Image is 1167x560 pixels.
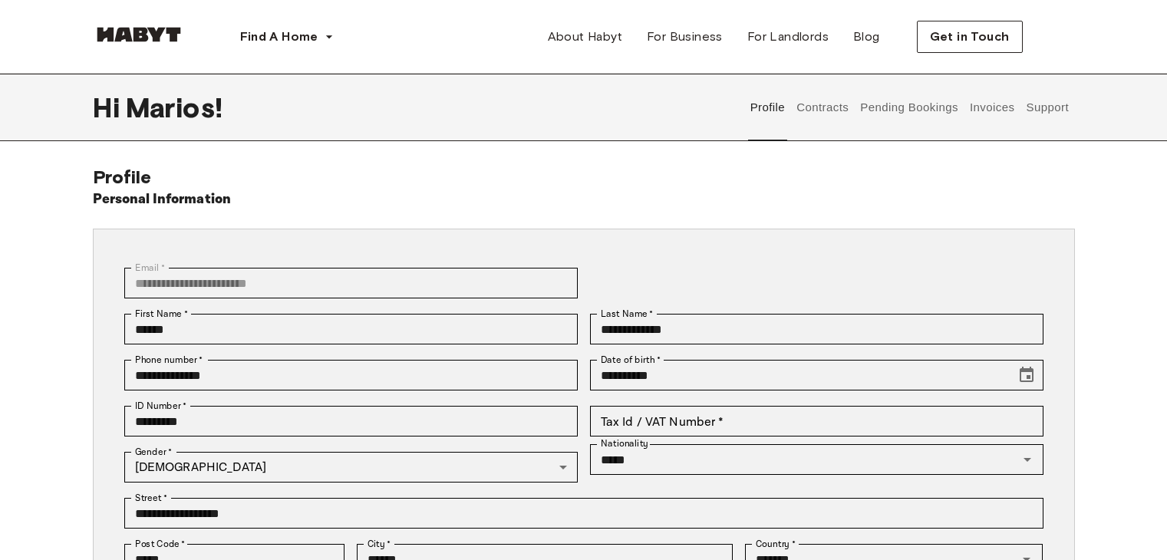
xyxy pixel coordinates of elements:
[536,21,635,52] a: About Habyt
[548,28,622,46] span: About Habyt
[1047,23,1075,51] img: avatar
[126,91,223,124] span: Marios !
[135,353,203,367] label: Phone number
[853,28,880,46] span: Blog
[756,537,796,551] label: Country
[841,21,892,52] a: Blog
[748,74,787,141] button: Profile
[124,268,578,298] div: You can't change your email address at the moment. Please reach out to customer support in case y...
[859,74,961,141] button: Pending Bookings
[647,28,723,46] span: For Business
[93,166,152,188] span: Profile
[135,307,188,321] label: First Name
[135,445,172,459] label: Gender
[635,21,735,52] a: For Business
[93,189,232,210] h6: Personal Information
[744,74,1074,141] div: user profile tabs
[1017,449,1038,470] button: Open
[601,437,648,450] label: Nationality
[135,537,186,551] label: Post Code
[135,261,165,275] label: Email
[240,28,318,46] span: Find A Home
[917,21,1023,53] button: Get in Touch
[93,27,185,42] img: Habyt
[747,28,829,46] span: For Landlords
[968,74,1016,141] button: Invoices
[601,353,661,367] label: Date of birth
[135,399,186,413] label: ID Number
[1024,74,1071,141] button: Support
[735,21,841,52] a: For Landlords
[93,91,126,124] span: Hi
[930,28,1010,46] span: Get in Touch
[795,74,851,141] button: Contracts
[601,307,654,321] label: Last Name
[124,452,578,483] div: [DEMOGRAPHIC_DATA]
[368,537,391,551] label: City
[1011,360,1042,390] button: Choose date, selected date is Jul 27, 2000
[135,491,167,505] label: Street
[228,21,346,52] button: Find A Home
